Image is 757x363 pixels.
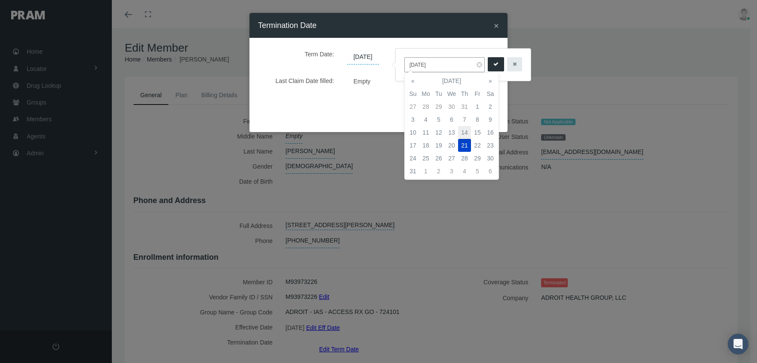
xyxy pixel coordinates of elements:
td: 24 [406,152,419,165]
th: Su [406,87,419,100]
label: Last Claim Date filled: [265,73,341,88]
td: 17 [406,139,419,152]
th: Sa [484,87,497,100]
td: 23 [484,139,497,152]
th: Mo [419,87,432,100]
td: 31 [406,165,419,178]
th: » [484,74,497,87]
td: 13 [445,126,458,139]
td: 8 [471,113,484,126]
td: 27 [445,152,458,165]
td: 22 [471,139,484,152]
td: 6 [484,165,497,178]
td: 3 [406,113,419,126]
th: We [445,87,458,100]
td: 18 [419,139,432,152]
td: 30 [445,100,458,113]
td: 19 [432,139,445,152]
td: 26 [432,152,445,165]
td: 5 [471,165,484,178]
td: 28 [458,152,471,165]
th: Th [458,87,471,100]
td: 2 [484,100,497,113]
td: 15 [471,126,484,139]
td: 4 [458,165,471,178]
td: 2 [432,165,445,178]
td: 29 [432,100,445,113]
td: 3 [445,165,458,178]
td: 6 [445,113,458,126]
td: 12 [432,126,445,139]
td: 21 [458,139,471,152]
td: 27 [406,100,419,113]
div: Open Intercom Messenger [728,334,748,354]
td: 4 [419,113,432,126]
h4: Termination Date [258,19,317,31]
td: 30 [484,152,497,165]
td: 16 [484,126,497,139]
td: 14 [458,126,471,139]
span: × [494,21,499,31]
td: 28 [419,100,432,113]
td: 31 [458,100,471,113]
td: 1 [471,100,484,113]
td: 29 [471,152,484,165]
button: Close [494,21,499,30]
td: 11 [419,126,432,139]
td: 9 [484,113,497,126]
th: [DATE] [419,74,484,87]
td: 20 [445,139,458,152]
td: 7 [458,113,471,126]
label: Term Date: [265,46,341,65]
td: 1 [419,165,432,178]
td: 5 [432,113,445,126]
td: 25 [419,152,432,165]
th: Fr [471,87,484,100]
td: 10 [406,126,419,139]
span: [DATE] [347,50,379,65]
span: Empty [347,75,377,87]
th: Tu [432,87,445,100]
th: « [406,74,419,87]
